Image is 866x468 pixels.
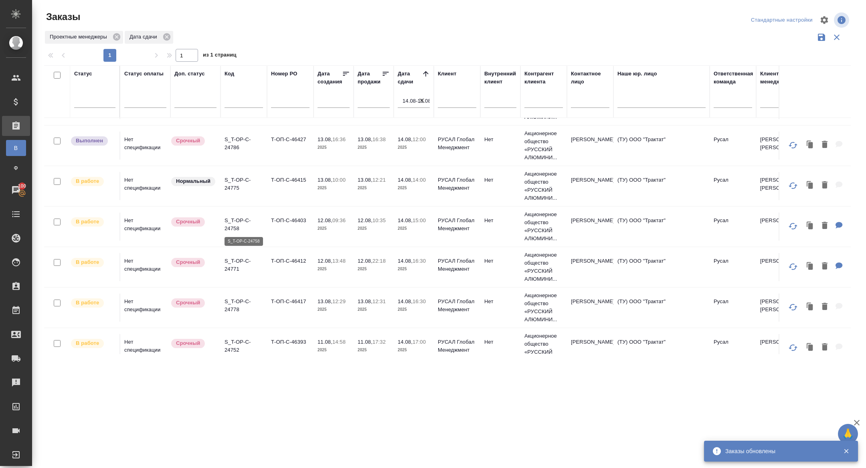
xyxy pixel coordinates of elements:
[318,298,332,304] p: 13.08,
[710,334,756,362] td: Русал
[413,136,426,142] p: 12:00
[783,298,803,317] button: Обновить
[524,130,563,162] p: Акционерное общество «РУССКИЙ АЛЮМИНИ...
[129,33,160,41] p: Дата сдачи
[2,180,30,200] a: 100
[76,299,99,307] p: В работе
[176,299,200,307] p: Срочный
[358,136,372,142] p: 13.08,
[438,298,476,314] p: РУСАЛ Глобал Менеджмент
[613,213,710,241] td: (ТУ) ООО "Трактат"
[6,160,26,176] a: Ф
[10,144,22,152] span: В
[44,10,80,23] span: Заказы
[714,70,753,86] div: Ответственная команда
[756,294,803,322] td: [PERSON_NAME] [PERSON_NAME]
[332,258,346,264] p: 13:48
[358,144,390,152] p: 2025
[567,253,613,281] td: [PERSON_NAME]
[398,225,430,233] p: 2025
[710,213,756,241] td: Русал
[120,132,170,160] td: Нет спецификации
[6,140,26,156] a: В
[398,144,430,152] p: 2025
[484,70,516,86] div: Внутренний клиент
[332,136,346,142] p: 16:36
[756,334,803,362] td: [PERSON_NAME]
[710,253,756,281] td: Русал
[50,33,110,41] p: Проектные менеджеры
[438,338,476,354] p: РУСАЛ Глобал Менеджмент
[613,253,710,281] td: (ТУ) ООО "Трактат"
[803,258,818,275] button: Клонировать
[318,346,350,354] p: 2025
[398,217,413,223] p: 14.08,
[74,70,92,78] div: Статус
[710,132,756,160] td: Русал
[756,213,803,241] td: [PERSON_NAME]
[413,258,426,264] p: 16:30
[783,176,803,195] button: Обновить
[318,136,332,142] p: 13.08,
[524,170,563,202] p: Акционерное общество «РУССКИЙ АЛЮМИНИ...
[45,31,123,44] div: Проектные менеджеры
[120,172,170,200] td: Нет спецификации
[76,177,99,185] p: В работе
[438,257,476,273] p: РУСАЛ Глобал Менеджмент
[484,176,516,184] p: Нет
[70,136,115,146] div: Выставляет ПМ после сдачи и проведения начислений. Последний этап для ПМа
[783,338,803,357] button: Обновить
[484,217,516,225] p: Нет
[438,70,456,78] div: Клиент
[332,177,346,183] p: 10:00
[838,424,858,444] button: 🙏
[756,253,803,281] td: [PERSON_NAME]
[170,257,216,268] div: Выставляется автоматически, если на указанный объем услуг необходимо больше времени в стандартном...
[613,132,710,160] td: (ТУ) ООО "Трактат"
[170,338,216,349] div: Выставляется автоматически, если на указанный объем услуг необходимо больше времени в стандартном...
[358,339,372,345] p: 11.08,
[756,172,803,200] td: [PERSON_NAME] [PERSON_NAME]
[318,339,332,345] p: 11.08,
[358,258,372,264] p: 12.08,
[358,265,390,273] p: 2025
[318,70,342,86] div: Дата создания
[484,257,516,265] p: Нет
[358,298,372,304] p: 13.08,
[398,346,430,354] p: 2025
[783,217,803,236] button: Обновить
[70,338,115,349] div: Выставляет ПМ после принятия заказа от КМа
[484,136,516,144] p: Нет
[358,346,390,354] p: 2025
[225,217,263,233] p: S_T-OP-C-24758
[818,218,832,234] button: Удалить
[749,14,815,26] div: split button
[484,298,516,306] p: Нет
[814,30,829,45] button: Сохранить фильтры
[818,137,832,153] button: Удалить
[358,306,390,314] p: 2025
[225,136,263,152] p: S_T-OP-C-24786
[613,172,710,200] td: (ТУ) ООО "Трактат"
[76,339,99,347] p: В работе
[358,217,372,223] p: 12.08,
[318,306,350,314] p: 2025
[438,136,476,152] p: РУСАЛ Глобал Менеджмент
[803,177,818,194] button: Клонировать
[613,294,710,322] td: (ТУ) ООО "Трактат"
[176,218,200,226] p: Срочный
[176,258,200,266] p: Срочный
[267,253,314,281] td: Т-ОП-С-46412
[710,172,756,200] td: Русал
[567,334,613,362] td: [PERSON_NAME]
[372,298,386,304] p: 12:31
[567,172,613,200] td: [PERSON_NAME]
[120,334,170,362] td: Нет спецификации
[267,132,314,160] td: Т-ОП-С-46427
[225,298,263,314] p: S_T-OP-C-24778
[358,225,390,233] p: 2025
[571,70,609,86] div: Контактное лицо
[13,182,31,190] span: 100
[524,292,563,324] p: Акционерное общество «РУССКИЙ АЛЮМИНИ...
[803,218,818,234] button: Клонировать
